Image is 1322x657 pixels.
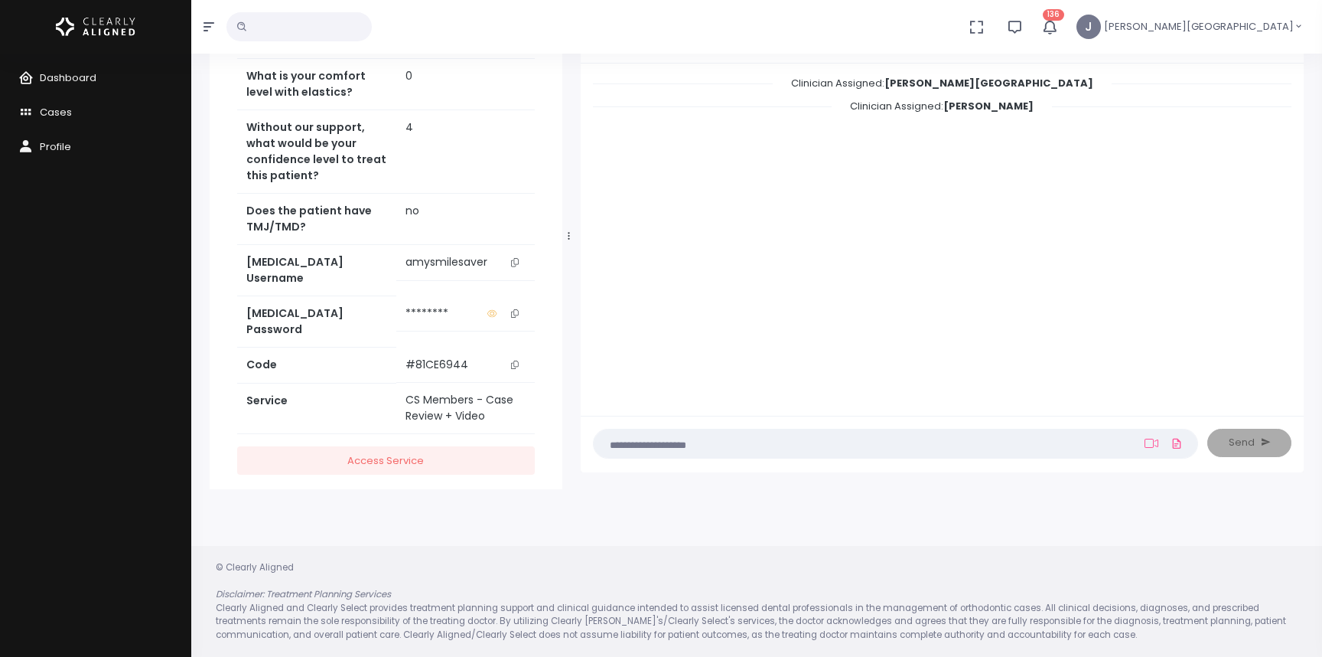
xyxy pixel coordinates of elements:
span: Cases [40,105,72,119]
th: What is your comfort level with elastics? [237,59,396,110]
span: 136 [1043,9,1064,21]
a: Add Files [1167,430,1186,457]
div: scrollable content [593,76,1291,400]
td: #81CE6944 [396,348,535,383]
b: [PERSON_NAME] [943,99,1034,113]
b: [PERSON_NAME][GEOGRAPHIC_DATA] [884,76,1093,90]
td: no [396,194,535,245]
th: Code [237,348,396,383]
th: Service [237,383,396,434]
th: [MEDICAL_DATA] Username [237,245,396,296]
th: Without our support, what would be your confidence level to treat this patient? [237,110,396,194]
span: Clinician Assigned: [773,71,1112,95]
span: [PERSON_NAME][GEOGRAPHIC_DATA] [1104,19,1294,34]
div: © Clearly Aligned Clearly Aligned and Clearly Select provides treatment planning support and clin... [200,561,1313,642]
em: Disclaimer: Treatment Planning Services [216,588,391,600]
span: Dashboard [40,70,96,85]
span: Profile [40,139,71,154]
div: CS Members - Case Review + Video [405,392,526,424]
td: amysmilesaver [396,245,535,280]
td: 4 [396,110,535,194]
a: Add Loom Video [1141,437,1161,449]
th: Does the patient have TMJ/TMD? [237,194,396,245]
a: Access Service [237,446,535,475]
span: J [1076,15,1101,39]
th: [MEDICAL_DATA] Password [237,296,396,348]
td: 0 [396,59,535,110]
img: Logo Horizontal [56,11,135,43]
span: Clinician Assigned: [832,94,1052,118]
